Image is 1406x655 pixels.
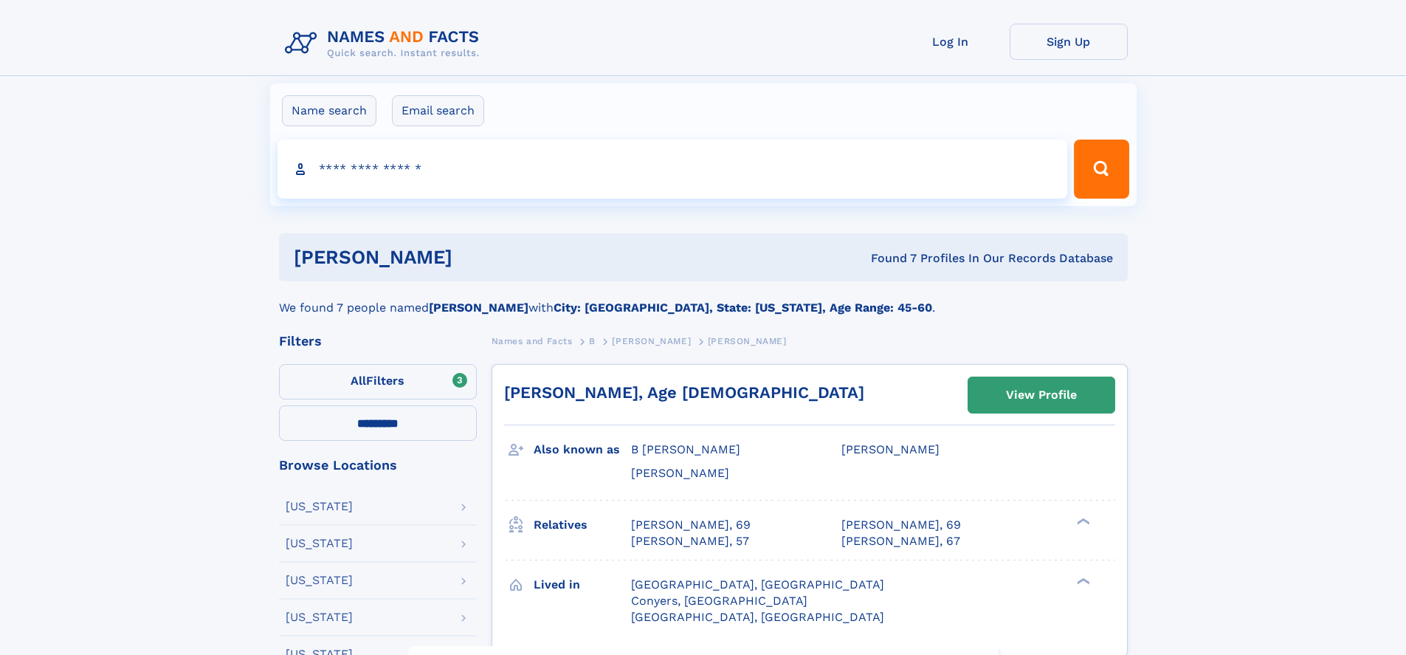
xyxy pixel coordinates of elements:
[279,364,477,399] label: Filters
[841,442,940,456] span: [PERSON_NAME]
[631,442,740,456] span: B [PERSON_NAME]
[1074,140,1128,199] button: Search Button
[1010,24,1128,60] a: Sign Up
[708,336,787,346] span: [PERSON_NAME]
[534,437,631,462] h3: Also known as
[286,538,353,549] div: [US_STATE]
[612,336,691,346] span: [PERSON_NAME]
[631,594,807,608] span: Conyers, [GEOGRAPHIC_DATA]
[534,512,631,538] h3: Relatives
[612,332,691,350] a: [PERSON_NAME]
[492,332,573,350] a: Names and Facts
[841,517,961,533] a: [PERSON_NAME], 69
[631,577,884,591] span: [GEOGRAPHIC_DATA], [GEOGRAPHIC_DATA]
[286,611,353,623] div: [US_STATE]
[1006,378,1077,412] div: View Profile
[286,575,353,586] div: [US_STATE]
[631,517,751,533] a: [PERSON_NAME], 69
[631,466,729,480] span: [PERSON_NAME]
[631,533,749,549] a: [PERSON_NAME], 57
[631,610,884,624] span: [GEOGRAPHIC_DATA], [GEOGRAPHIC_DATA]
[534,572,631,597] h3: Lived in
[1073,516,1091,526] div: ❯
[279,281,1128,317] div: We found 7 people named with .
[351,374,366,388] span: All
[429,301,528,315] b: [PERSON_NAME]
[294,248,662,267] h1: [PERSON_NAME]
[282,95,376,126] label: Name search
[286,501,353,512] div: [US_STATE]
[841,533,960,549] a: [PERSON_NAME], 67
[554,301,932,315] b: City: [GEOGRAPHIC_DATA], State: [US_STATE], Age Range: 45-60
[279,459,477,472] div: Browse Locations
[279,335,477,348] div: Filters
[392,95,484,126] label: Email search
[1073,576,1091,586] div: ❯
[589,336,596,346] span: B
[589,332,596,350] a: B
[892,24,1010,60] a: Log In
[504,383,864,402] a: [PERSON_NAME], Age [DEMOGRAPHIC_DATA]
[279,24,492,64] img: Logo Names and Facts
[661,250,1113,267] div: Found 7 Profiles In Our Records Database
[278,140,1068,199] input: search input
[968,377,1114,413] a: View Profile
